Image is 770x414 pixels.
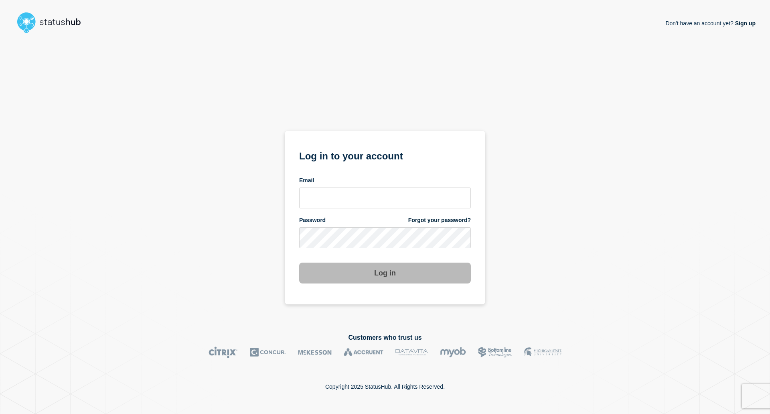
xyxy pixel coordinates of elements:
button: Log in [299,263,471,283]
h1: Log in to your account [299,148,471,163]
span: Password [299,216,326,224]
img: MSU logo [524,347,561,358]
input: email input [299,188,471,208]
img: myob logo [440,347,466,358]
input: password input [299,227,471,248]
p: Don't have an account yet? [665,14,756,33]
img: StatusHub logo [14,10,91,35]
a: Sign up [734,20,756,27]
p: Copyright 2025 StatusHub. All Rights Reserved. [325,383,445,390]
img: Citrix logo [209,347,238,358]
img: Accruent logo [344,347,383,358]
h2: Customers who trust us [14,334,756,341]
img: McKesson logo [298,347,332,358]
img: DataVita logo [395,347,428,358]
img: Concur logo [250,347,286,358]
img: Bottomline logo [478,347,512,358]
span: Email [299,177,314,184]
a: Forgot your password? [408,216,471,224]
